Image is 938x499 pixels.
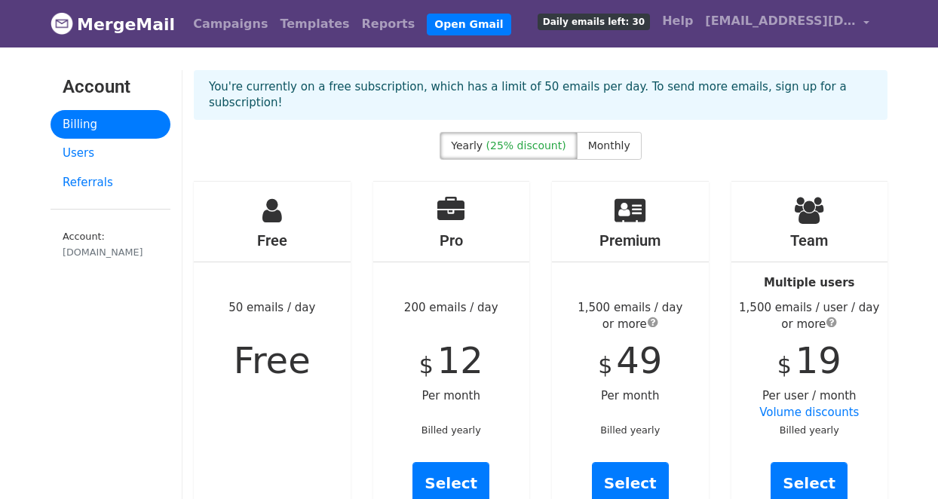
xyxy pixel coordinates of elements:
a: Campaigns [187,9,274,39]
a: Users [51,139,170,168]
span: Free [234,339,311,381]
a: Reports [356,9,421,39]
h4: Pro [373,231,530,249]
a: Open Gmail [427,14,510,35]
p: You're currently on a free subscription, which has a limit of 50 emails per day. To send more ema... [209,79,872,111]
span: Daily emails left: 30 [538,14,650,30]
h4: Team [731,231,888,249]
span: Monthly [588,139,630,152]
a: Referrals [51,168,170,197]
span: Yearly [451,139,483,152]
span: $ [598,352,612,378]
strong: Multiple users [764,276,854,289]
h4: Free [194,231,351,249]
span: 12 [437,339,483,381]
h3: Account [63,76,158,98]
span: $ [419,352,434,378]
small: Account: [63,231,158,259]
span: [EMAIL_ADDRESS][DOMAIN_NAME] [705,12,856,30]
a: MergeMail [51,8,175,40]
div: 1,500 emails / day or more [552,299,709,333]
small: Billed yearly [600,424,660,436]
h4: Premium [552,231,709,249]
div: 1,500 emails / user / day or more [731,299,888,333]
span: (25% discount) [486,139,566,152]
small: Billed yearly [780,424,839,436]
small: Billed yearly [421,424,481,436]
a: Daily emails left: 30 [532,6,656,36]
img: MergeMail logo [51,12,73,35]
span: 49 [616,339,662,381]
a: Templates [274,9,355,39]
div: [DOMAIN_NAME] [63,245,158,259]
a: Volume discounts [759,406,859,419]
a: [EMAIL_ADDRESS][DOMAIN_NAME] [699,6,875,41]
iframe: Chat Widget [863,427,938,499]
a: Help [656,6,699,36]
a: Billing [51,110,170,139]
span: 19 [795,339,841,381]
span: $ [777,352,792,378]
